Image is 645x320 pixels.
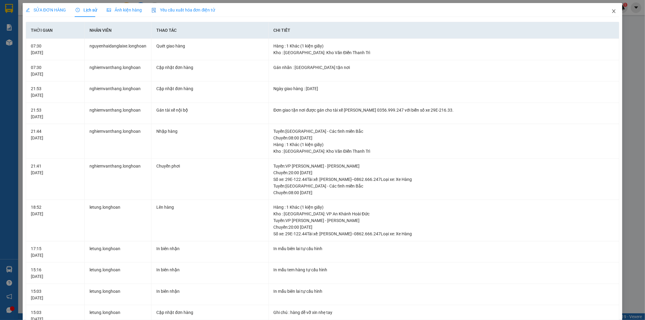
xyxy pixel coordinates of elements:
[274,85,614,92] div: Ngày giao hàng : [DATE]
[151,8,215,12] span: Yêu cầu xuất hóa đơn điện tử
[274,245,614,252] div: In mẫu biên lai tự cấu hình
[156,288,264,295] div: In biên nhận
[156,245,264,252] div: In biên nhận
[156,204,264,211] div: Lên hàng
[85,200,151,241] td: letung.longhoan
[156,43,264,49] div: Quét giao hàng
[76,8,80,12] span: clock-circle
[85,103,151,124] td: nghiemvanthang.longhoan
[31,128,80,141] div: 21:44 [DATE]
[107,8,111,12] span: picture
[274,183,614,196] div: Tuyến : [GEOGRAPHIC_DATA] - Các tỉnh miền Bắc Chuyến: 08:00 [DATE]
[31,245,80,259] div: 17:15 [DATE]
[274,141,614,148] div: Hàng : 1 Khác (1 kiện giấy)
[85,241,151,263] td: letung.longhoan
[274,163,614,183] div: Tuyến : VP [PERSON_NAME] - [PERSON_NAME] Chuyến: 20:00 [DATE] Số xe: 29E-122.44 Tài xế: [PERSON_N...
[85,159,151,200] td: nghiemvanthang.longhoan
[31,288,80,301] div: 15:03 [DATE]
[274,288,614,295] div: In mẫu biên lai tự cấu hình
[31,163,80,176] div: 21:41 [DATE]
[156,309,264,316] div: Cập nhật đơn hàng
[31,204,80,217] div: 18:52 [DATE]
[85,22,151,39] th: Nhân viên
[274,309,614,316] div: Ghi chú : hàng dễ vỡ xin nhẹ tay
[26,8,66,12] span: SỬA ĐƠN HÀNG
[156,107,264,113] div: Gán tài xế nội bộ
[274,128,614,141] div: Tuyến : [GEOGRAPHIC_DATA] - Các tỉnh miền Bắc Chuyến: 08:00 [DATE]
[605,3,622,20] button: Close
[274,211,614,217] div: Kho : [GEOGRAPHIC_DATA]: VP An Khánh Hoài Đức
[156,163,264,169] div: Chuyển phơi
[26,22,85,39] th: Thời gian
[269,22,620,39] th: Chi tiết
[156,128,264,135] div: Nhập hàng
[156,64,264,71] div: Cập nhật đơn hàng
[31,107,80,120] div: 21:53 [DATE]
[156,85,264,92] div: Cập nhật đơn hàng
[156,266,264,273] div: In biên nhận
[85,263,151,284] td: letung.longhoan
[274,148,614,155] div: Kho : [GEOGRAPHIC_DATA]: Kho Văn Điển Thanh Trì
[151,8,156,13] img: icon
[274,217,614,237] div: Tuyến : VP [PERSON_NAME] - [PERSON_NAME] Chuyến: 20:00 [DATE] Số xe: 29E-122.44 Tài xế: [PERSON_N...
[274,43,614,49] div: Hàng : 1 Khác (1 kiện giấy)
[26,8,30,12] span: edit
[274,204,614,211] div: Hàng : 1 Khác (1 kiện giấy)
[31,266,80,280] div: 15:16 [DATE]
[76,8,97,12] span: Lịch sử
[611,9,616,14] span: close
[274,266,614,273] div: In mẫu tem hàng tự cấu hình
[31,64,80,77] div: 07:30 [DATE]
[85,124,151,159] td: nghiemvanthang.longhoan
[107,8,142,12] span: Ảnh kiện hàng
[85,81,151,103] td: nghiemvanthang.longhoan
[274,107,614,113] div: Đơn giao tận nơi được gán cho tài xế [PERSON_NAME] 0356.999.247 với biển số xe 29E-216.33.
[274,49,614,56] div: Kho : [GEOGRAPHIC_DATA]: Kho Văn Điển Thanh Trì
[85,39,151,60] td: nguyenhaidanglaixe.longhoan
[85,284,151,305] td: letung.longhoan
[274,64,614,71] div: Gán nhãn : [GEOGRAPHIC_DATA] tận nơi
[85,60,151,82] td: nghiemvanthang.longhoan
[151,22,269,39] th: Thao tác
[31,43,80,56] div: 07:30 [DATE]
[31,85,80,99] div: 21:53 [DATE]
